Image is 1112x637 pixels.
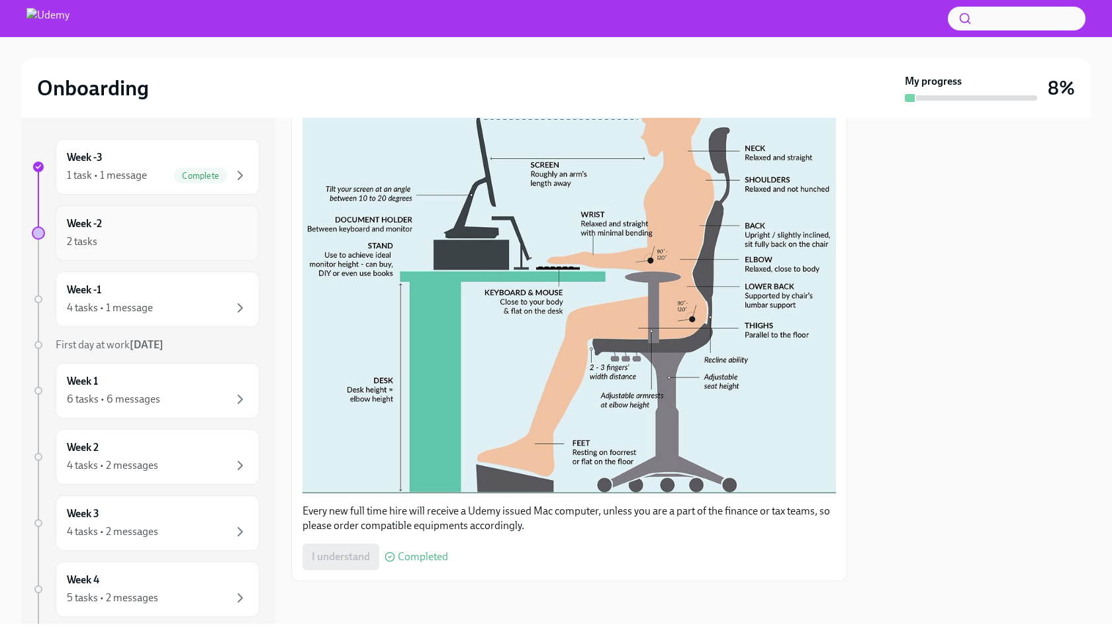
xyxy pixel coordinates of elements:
[32,139,259,195] a: Week -31 task • 1 messageComplete
[67,440,99,455] h6: Week 2
[32,271,259,327] a: Week -14 tasks • 1 message
[905,74,962,89] strong: My progress
[174,171,227,181] span: Complete
[67,150,103,165] h6: Week -3
[67,217,102,231] h6: Week -2
[67,234,97,249] div: 2 tasks
[32,429,259,485] a: Week 24 tasks • 2 messages
[67,524,158,539] div: 4 tasks • 2 messages
[67,507,99,521] h6: Week 3
[130,338,163,351] strong: [DATE]
[1048,76,1075,100] h3: 8%
[67,168,147,183] div: 1 task • 1 message
[26,8,69,29] img: Udemy
[67,573,99,587] h6: Week 4
[67,283,101,297] h6: Week -1
[67,374,98,389] h6: Week 1
[32,562,259,617] a: Week 45 tasks • 2 messages
[37,75,149,101] h2: Onboarding
[56,338,163,351] span: First day at work
[67,591,158,605] div: 5 tasks • 2 messages
[67,301,153,315] div: 4 tasks • 1 message
[67,458,158,473] div: 4 tasks • 2 messages
[32,495,259,551] a: Week 34 tasks • 2 messages
[398,552,448,562] span: Completed
[32,363,259,418] a: Week 16 tasks • 6 messages
[302,504,836,533] p: Every new full time hire will receive a Udemy issued Mac computer, unless you are a part of the f...
[32,338,259,352] a: First day at work[DATE]
[32,205,259,261] a: Week -22 tasks
[67,392,160,407] div: 6 tasks • 6 messages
